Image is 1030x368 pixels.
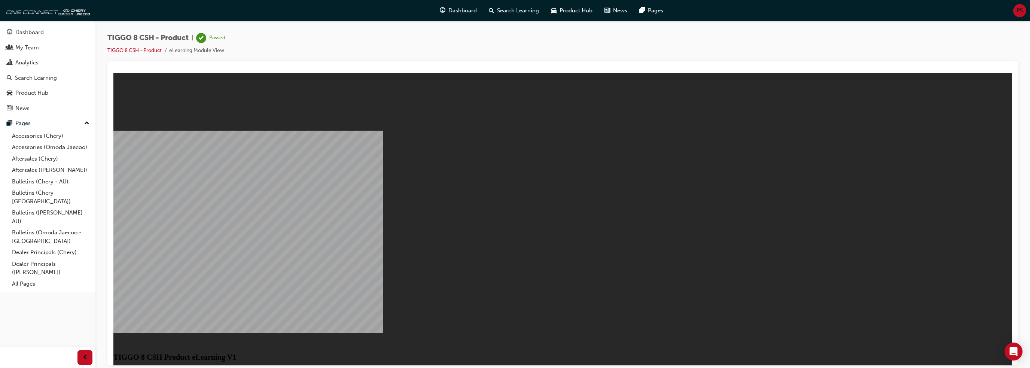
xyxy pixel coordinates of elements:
[633,3,669,18] a: pages-iconPages
[497,6,539,15] span: Search Learning
[9,142,92,153] a: Accessories (Omoda Jaecoo)
[84,119,89,128] span: up-icon
[604,6,610,15] span: news-icon
[15,58,39,67] div: Analytics
[3,86,92,100] a: Product Hub
[4,3,90,18] img: oneconnect
[9,164,92,176] a: Aftersales ([PERSON_NAME])
[3,41,92,55] a: My Team
[9,247,92,258] a: Dealer Principals (Chery)
[9,130,92,142] a: Accessories (Chery)
[639,6,645,15] span: pages-icon
[448,6,477,15] span: Dashboard
[3,25,92,39] a: Dashboard
[7,29,12,36] span: guage-icon
[545,3,598,18] a: car-iconProduct Hub
[3,56,92,70] a: Analytics
[483,3,545,18] a: search-iconSearch Learning
[7,60,12,66] span: chart-icon
[551,6,557,15] span: car-icon
[648,6,663,15] span: Pages
[9,187,92,207] a: Bulletins (Chery - [GEOGRAPHIC_DATA])
[9,176,92,188] a: Bulletins (Chery - AU)
[196,33,206,43] span: learningRecordVerb_PASS-icon
[82,353,88,362] span: prev-icon
[192,34,193,42] span: |
[15,104,30,113] div: News
[434,3,483,18] a: guage-iconDashboard
[107,47,162,54] a: TIGGO 8 CSH - Product
[3,101,92,115] a: News
[7,45,12,51] span: people-icon
[3,116,92,130] button: Pages
[1013,4,1026,17] button: PS
[440,6,445,15] span: guage-icon
[15,89,48,97] div: Product Hub
[15,43,39,52] div: My Team
[7,120,12,127] span: pages-icon
[3,71,92,85] a: Search Learning
[560,6,592,15] span: Product Hub
[1005,343,1023,361] div: Open Intercom Messenger
[15,28,44,37] div: Dashboard
[7,105,12,112] span: news-icon
[1017,6,1023,15] span: PS
[9,278,92,290] a: All Pages
[209,34,225,42] div: Passed
[7,75,12,82] span: search-icon
[3,24,92,116] button: DashboardMy TeamAnalyticsSearch LearningProduct HubNews
[9,227,92,247] a: Bulletins (Omoda Jaecoo - [GEOGRAPHIC_DATA])
[7,90,12,97] span: car-icon
[613,6,627,15] span: News
[169,46,224,55] li: eLearning Module View
[15,74,57,82] div: Search Learning
[107,34,189,42] span: TIGGO 8 CSH - Product
[598,3,633,18] a: news-iconNews
[113,73,1012,365] iframe: To enrich screen reader interactions, please activate Accessibility in Grammarly extension settings
[15,119,31,128] div: Pages
[9,258,92,278] a: Dealer Principals ([PERSON_NAME])
[489,6,494,15] span: search-icon
[9,207,92,227] a: Bulletins ([PERSON_NAME] - AU)
[9,153,92,165] a: Aftersales (Chery)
